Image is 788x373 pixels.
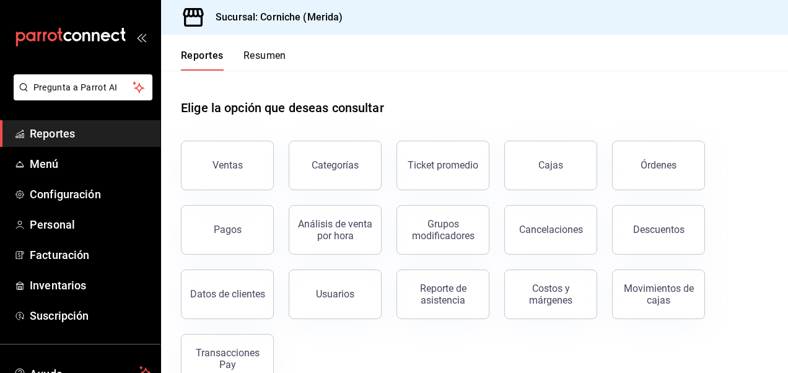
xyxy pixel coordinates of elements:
[212,159,243,171] div: Ventas
[30,186,151,203] span: Configuración
[30,156,151,172] span: Menú
[190,288,265,300] div: Datos de clientes
[620,283,697,306] div: Movimientos de cajas
[612,205,705,255] button: Descuentos
[612,270,705,319] button: Movimientos de cajas
[405,283,481,306] div: Reporte de asistencia
[289,270,382,319] button: Usuarios
[312,159,359,171] div: Categorías
[30,307,151,324] span: Suscripción
[30,277,151,294] span: Inventarios
[214,224,242,235] div: Pagos
[504,270,597,319] button: Costos y márgenes
[181,270,274,319] button: Datos de clientes
[33,81,133,94] span: Pregunta a Parrot AI
[316,288,354,300] div: Usuarios
[9,90,152,103] a: Pregunta a Parrot AI
[136,32,146,42] button: open_drawer_menu
[30,216,151,233] span: Personal
[289,205,382,255] button: Análisis de venta por hora
[181,99,384,117] h1: Elige la opción que deseas consultar
[396,270,489,319] button: Reporte de asistencia
[396,141,489,190] button: Ticket promedio
[408,159,478,171] div: Ticket promedio
[612,141,705,190] button: Órdenes
[633,224,685,235] div: Descuentos
[206,10,343,25] h3: Sucursal: Corniche (Merida)
[181,141,274,190] button: Ventas
[14,74,152,100] button: Pregunta a Parrot AI
[289,141,382,190] button: Categorías
[512,283,589,306] div: Costos y márgenes
[189,347,266,371] div: Transacciones Pay
[30,247,151,263] span: Facturación
[297,218,374,242] div: Análisis de venta por hora
[181,205,274,255] button: Pagos
[519,224,583,235] div: Cancelaciones
[30,125,151,142] span: Reportes
[538,158,564,173] div: Cajas
[504,141,597,190] a: Cajas
[181,50,224,71] button: Reportes
[405,218,481,242] div: Grupos modificadores
[243,50,286,71] button: Resumen
[641,159,676,171] div: Órdenes
[504,205,597,255] button: Cancelaciones
[396,205,489,255] button: Grupos modificadores
[181,50,286,71] div: navigation tabs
